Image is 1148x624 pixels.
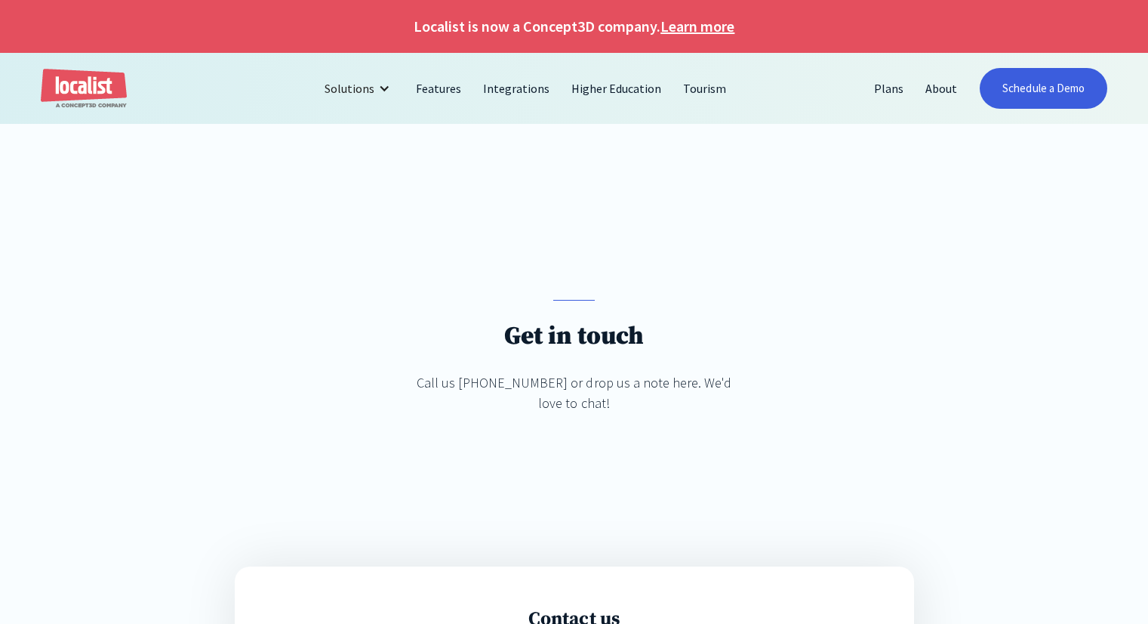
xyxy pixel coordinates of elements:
h1: Get in touch [504,321,643,352]
a: Features [405,70,472,107]
a: Schedule a Demo [980,68,1106,109]
a: Learn more [660,15,734,38]
a: Higher Education [561,70,672,107]
div: Call us [PHONE_NUMBER] or drop us a note here. We'd love to chat! [410,372,738,413]
a: Tourism [672,70,737,107]
a: Plans [863,70,915,107]
a: Integrations [472,70,561,107]
a: About [915,70,968,107]
div: Solutions [325,79,374,97]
